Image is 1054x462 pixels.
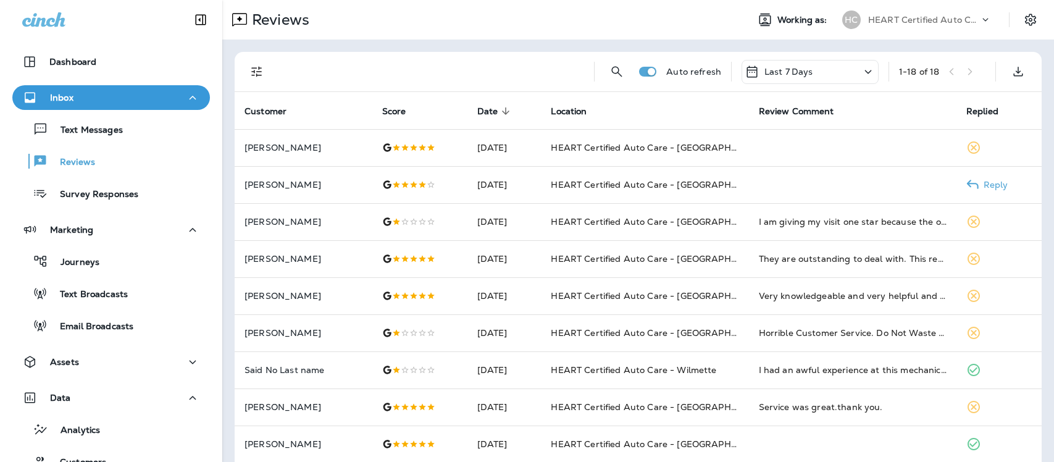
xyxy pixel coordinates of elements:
[50,225,93,235] p: Marketing
[48,189,138,201] p: Survey Responses
[382,106,406,117] span: Score
[899,67,939,77] div: 1 - 18 of 18
[12,280,210,306] button: Text Broadcasts
[759,401,947,413] div: Service was great.thank you.
[245,439,362,449] p: [PERSON_NAME]
[666,67,721,77] p: Auto refresh
[382,106,422,117] span: Score
[50,357,79,367] p: Assets
[245,402,362,412] p: [PERSON_NAME]
[759,216,947,228] div: I am giving my visit one star because the office receptionist is great. However my experience wit...
[966,106,998,117] span: Replied
[12,350,210,374] button: Assets
[467,166,542,203] td: [DATE]
[477,106,514,117] span: Date
[551,106,603,117] span: Location
[12,148,210,174] button: Reviews
[868,15,979,25] p: HEART Certified Auto Care
[12,116,210,142] button: Text Messages
[604,59,629,84] button: Search Reviews
[12,85,210,110] button: Inbox
[551,106,587,117] span: Location
[759,106,834,117] span: Review Comment
[48,257,99,269] p: Journeys
[245,291,362,301] p: [PERSON_NAME]
[48,425,100,437] p: Analytics
[467,314,542,351] td: [DATE]
[1019,9,1042,31] button: Settings
[759,327,947,339] div: Horrible Customer Service. Do Not Waste your time or $$ here. I remember them being scammers and ...
[12,416,210,442] button: Analytics
[551,439,772,450] span: HEART Certified Auto Care - [GEOGRAPHIC_DATA]
[759,253,947,265] div: They are outstanding to deal with. This reminds of the old time honest and trustworthy auto speci...
[764,67,813,77] p: Last 7 Days
[183,7,218,32] button: Collapse Sidebar
[979,180,1008,190] p: Reply
[551,253,772,264] span: HEART Certified Auto Care - [GEOGRAPHIC_DATA]
[245,217,362,227] p: [PERSON_NAME]
[247,10,309,29] p: Reviews
[48,321,133,333] p: Email Broadcasts
[477,106,498,117] span: Date
[12,49,210,74] button: Dashboard
[551,142,772,153] span: HEART Certified Auto Care - [GEOGRAPHIC_DATA]
[966,106,1014,117] span: Replied
[551,401,772,413] span: HEART Certified Auto Care - [GEOGRAPHIC_DATA]
[759,290,947,302] div: Very knowledgeable and very helpful and kind
[48,125,123,136] p: Text Messages
[245,143,362,153] p: [PERSON_NAME]
[48,289,128,301] p: Text Broadcasts
[12,217,210,242] button: Marketing
[551,290,772,301] span: HEART Certified Auto Care - [GEOGRAPHIC_DATA]
[12,248,210,274] button: Journeys
[551,327,772,338] span: HEART Certified Auto Care - [GEOGRAPHIC_DATA]
[245,328,362,338] p: [PERSON_NAME]
[245,254,362,264] p: [PERSON_NAME]
[551,179,772,190] span: HEART Certified Auto Care - [GEOGRAPHIC_DATA]
[467,388,542,426] td: [DATE]
[48,157,95,169] p: Reviews
[12,385,210,410] button: Data
[467,129,542,166] td: [DATE]
[467,351,542,388] td: [DATE]
[12,180,210,206] button: Survey Responses
[777,15,830,25] span: Working as:
[245,106,287,117] span: Customer
[759,364,947,376] div: I had an awful experience at this mechanic shop when I came in with an urgent problem. My car was...
[50,93,73,103] p: Inbox
[759,106,850,117] span: Review Comment
[467,203,542,240] td: [DATE]
[551,364,716,376] span: HEART Certified Auto Care - Wilmette
[50,393,71,403] p: Data
[842,10,861,29] div: HC
[551,216,772,227] span: HEART Certified Auto Care - [GEOGRAPHIC_DATA]
[467,240,542,277] td: [DATE]
[245,180,362,190] p: [PERSON_NAME]
[1006,59,1031,84] button: Export as CSV
[49,57,96,67] p: Dashboard
[467,277,542,314] td: [DATE]
[245,59,269,84] button: Filters
[245,106,303,117] span: Customer
[12,313,210,338] button: Email Broadcasts
[245,365,362,375] p: Said No Last name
